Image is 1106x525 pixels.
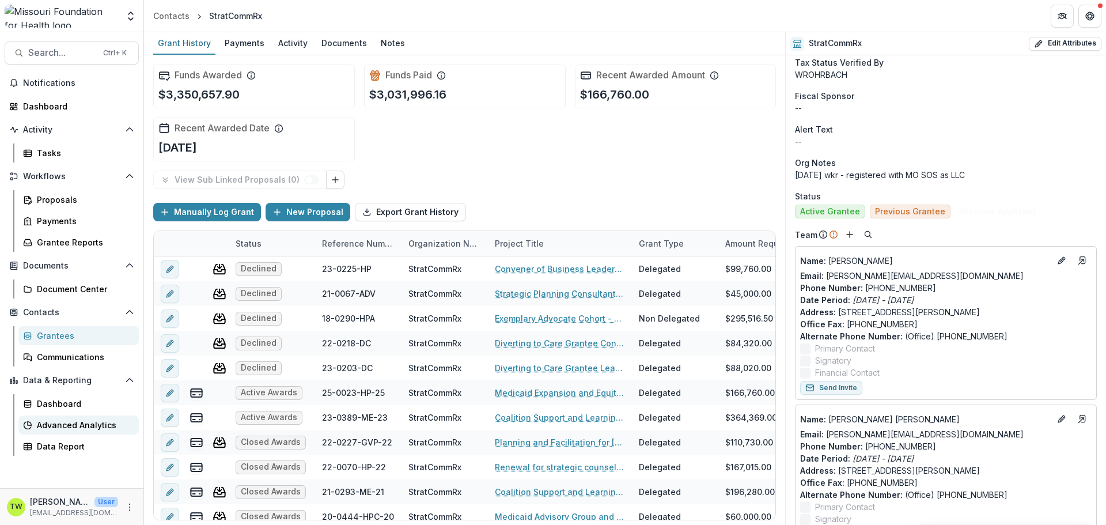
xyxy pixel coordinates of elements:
[23,78,134,88] span: Notifications
[94,497,118,507] p: User
[795,56,884,69] span: Tax Status Verified By
[175,175,304,185] p: View Sub Linked Proposals ( 0 )
[861,228,875,241] button: Search
[725,263,771,275] div: $99,760.00
[800,464,1092,477] p: [STREET_ADDRESS][PERSON_NAME]
[5,303,139,322] button: Open Contacts
[37,147,130,159] div: Tasks
[495,362,625,374] a: Diverting to Care Grantee Learning Cohort Facilitator
[153,203,261,221] button: Manually Log Grant
[175,123,270,134] h2: Recent Awarded Date
[376,35,410,51] div: Notes
[800,318,1092,330] p: [PHONE_NUMBER]
[408,312,461,324] div: StratCommRx
[274,32,312,55] a: Activity
[795,135,1097,148] p: --
[385,70,432,81] h2: Funds Paid
[639,362,681,374] div: Delegated
[815,501,875,513] span: Primary Contact
[800,271,824,281] span: Email:
[153,32,215,55] a: Grant History
[18,394,139,413] a: Dashboard
[800,381,862,395] button: Send Invite
[190,485,203,499] button: view-payments
[725,312,773,324] div: $295,516.50
[315,237,402,250] div: Reference Number
[241,512,301,522] span: Closed Awards
[30,508,118,518] p: [EMAIL_ADDRESS][DOMAIN_NAME]
[408,486,461,498] div: StratCommRx
[596,70,705,81] h2: Recent Awarded Amount
[639,411,681,424] div: Delegated
[37,215,130,227] div: Payments
[5,74,139,92] button: Notifications
[326,171,344,189] button: Link Grants
[639,288,681,300] div: Delegated
[795,90,854,102] span: Fiscal Sponsor
[815,513,851,525] span: Signatory
[161,433,179,452] button: edit
[37,351,130,363] div: Communications
[815,354,851,367] span: Signatory
[23,376,120,386] span: Data & Reporting
[408,436,461,448] div: StratCommRx
[123,500,137,514] button: More
[580,86,649,103] p: $166,760.00
[800,319,844,329] span: Office Fax :
[161,384,179,402] button: edit
[495,411,625,424] a: Coalition Support and Learning for Coverage and Medicaid Needs
[30,496,90,508] p: [PERSON_NAME]
[241,314,276,323] span: Declined
[800,440,1092,452] p: [PHONE_NUMBER]
[800,490,903,500] span: Alternate Phone Number :
[408,461,461,473] div: StratCommRx
[274,35,312,51] div: Activity
[229,231,315,256] div: Status
[123,5,139,28] button: Open entity switcher
[408,387,461,399] div: StratCommRx
[408,411,461,424] div: StratCommRx
[408,288,461,300] div: StratCommRx
[795,102,1097,114] div: --
[632,231,718,256] div: Grant Type
[639,436,681,448] div: Delegated
[37,194,130,206] div: Proposals
[402,231,488,256] div: Organization Name
[639,312,700,324] div: Non Delegated
[190,411,203,425] button: view-payments
[322,411,388,424] div: 23-0389-ME-23
[153,35,215,51] div: Grant History
[843,228,857,241] button: Add
[725,486,775,498] div: $196,280.00
[322,288,376,300] div: 21-0067-ADV
[209,10,262,22] div: StratCommRx
[725,362,771,374] div: $88,020.00
[800,255,1050,267] p: [PERSON_NAME]
[488,231,632,256] div: Project Title
[241,363,276,373] span: Declined
[875,207,945,217] span: Previous Grantee
[495,461,625,473] a: Renewal for strategic counsel, facilitation, and meeting logistics of MAG & SAG
[1078,5,1101,28] button: Get Help
[220,32,269,55] a: Payments
[18,143,139,163] a: Tasks
[322,436,392,448] div: 22-0227-GVP-22
[815,367,880,379] span: Financial Contact
[800,489,1092,501] p: (Office) [PHONE_NUMBER]
[5,41,139,65] button: Search...
[10,503,22,511] div: Torey Wall
[488,237,551,250] div: Project Title
[639,461,681,473] div: Delegated
[725,461,771,473] div: $167,015.00
[800,283,863,293] span: Phone Number :
[322,362,373,374] div: 23-0203-DC
[220,35,269,51] div: Payments
[241,462,301,472] span: Closed Awards
[1055,412,1069,426] button: Edit
[355,203,466,221] button: Export Grant History
[800,306,1092,318] p: [STREET_ADDRESS][PERSON_NAME]
[317,35,372,51] div: Documents
[18,280,139,299] a: Document Center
